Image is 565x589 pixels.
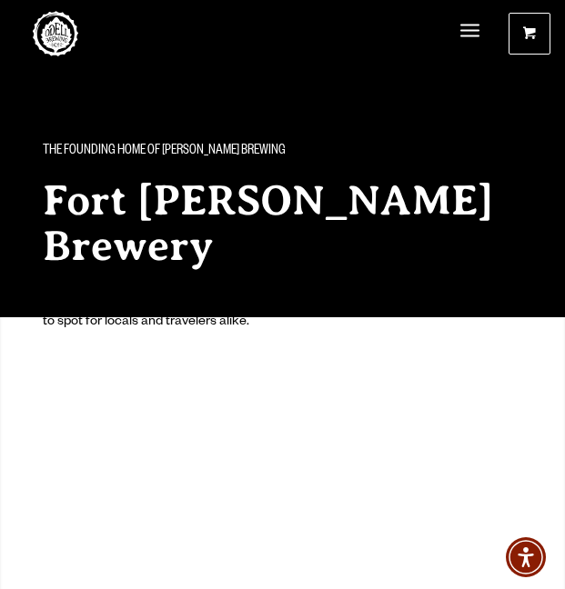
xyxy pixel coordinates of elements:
[33,11,78,56] a: Odell Home
[506,537,546,577] div: Accessibility Menu
[43,294,523,333] div: Known for our beautiful patio and striking mountain views, this brewhouse is the go-to spot for l...
[43,140,286,164] span: The Founding Home of [PERSON_NAME] Brewing
[460,13,479,51] a: Menu
[43,178,523,269] h2: Fort [PERSON_NAME] Brewery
